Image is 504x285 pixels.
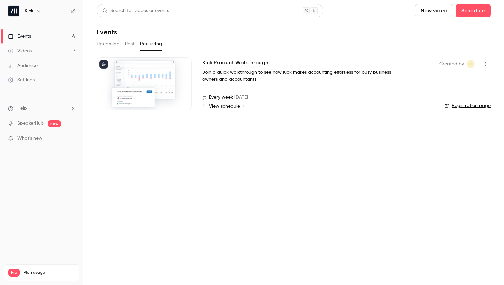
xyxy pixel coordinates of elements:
p: Videos [8,277,21,283]
span: Logan Kieller [467,60,475,68]
div: Videos [8,48,32,54]
p: Join a quick walkthrough to see how Kick makes accounting effortless for busy business owners and... [202,69,402,83]
div: Search for videos or events [102,7,169,14]
li: help-dropdown-opener [8,105,75,112]
button: Schedule [456,4,491,17]
span: LK [469,60,473,68]
span: 7 [64,278,66,282]
a: SpeakerHub [17,120,44,127]
a: Registration page [444,102,491,109]
span: Created by [439,60,464,68]
span: What's new [17,135,42,142]
p: / 150 [64,277,75,283]
button: Past [125,39,135,49]
div: Settings [8,77,35,83]
button: New video [415,4,453,17]
span: View schedule [209,104,240,109]
div: Events [8,33,31,40]
img: Kick [8,6,19,16]
a: Kick Product Walkthrough [202,59,268,67]
span: Pro [8,269,20,277]
h6: Kick [25,8,33,14]
h1: Events [97,28,117,36]
button: Recurring [140,39,162,49]
span: Help [17,105,27,112]
div: Audience [8,62,38,69]
span: [DATE] [234,94,248,101]
button: Upcoming [97,39,120,49]
span: Plan usage [24,270,75,275]
span: new [48,120,61,127]
a: View schedule [202,104,429,109]
span: Every week [209,94,233,101]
